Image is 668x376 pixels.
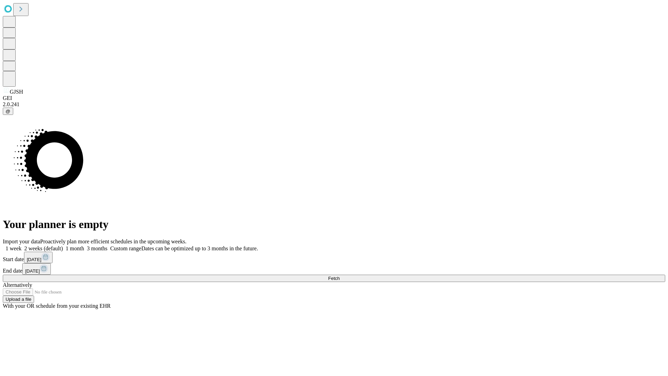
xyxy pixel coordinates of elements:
span: 2 weeks (default) [24,245,63,251]
h1: Your planner is empty [3,218,665,231]
button: Upload a file [3,296,34,303]
span: With your OR schedule from your existing EHR [3,303,111,309]
button: Fetch [3,275,665,282]
button: [DATE] [22,263,51,275]
span: Alternatively [3,282,32,288]
span: Custom range [110,245,141,251]
span: Import your data [3,238,40,244]
span: GJSH [10,89,23,95]
span: Proactively plan more efficient schedules in the upcoming weeks. [40,238,186,244]
div: End date [3,263,665,275]
button: [DATE] [24,252,53,263]
span: [DATE] [27,257,41,262]
span: Dates can be optimized up to 3 months in the future. [141,245,258,251]
div: Start date [3,252,665,263]
span: 1 week [6,245,22,251]
span: 1 month [66,245,84,251]
span: 3 months [87,245,108,251]
span: @ [6,109,10,114]
button: @ [3,108,13,115]
span: Fetch [328,276,340,281]
div: 2.0.241 [3,101,665,108]
div: GEI [3,95,665,101]
span: [DATE] [25,268,40,274]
